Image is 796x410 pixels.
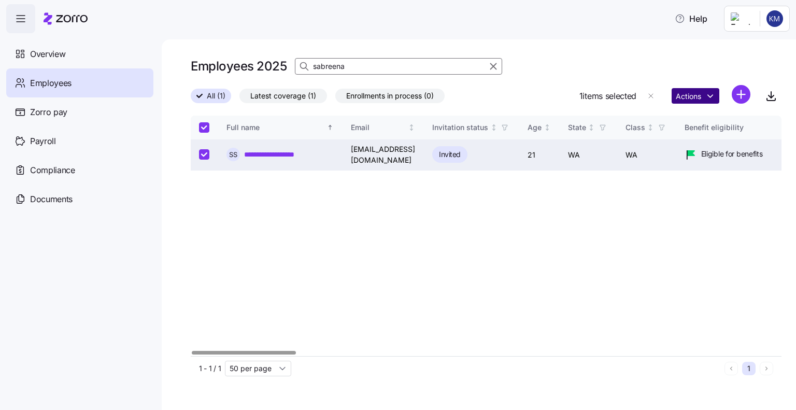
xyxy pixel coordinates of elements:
[617,116,676,139] th: ClassNot sorted
[742,362,756,375] button: 1
[326,124,334,131] div: Sorted ascending
[676,93,701,100] span: Actions
[701,149,763,159] span: Eligible for benefits
[579,90,636,103] span: 1 items selected
[408,124,415,131] div: Not sorted
[439,148,461,161] span: Invited
[724,362,738,375] button: Previous page
[560,139,617,171] td: WA
[229,151,237,158] span: S S
[199,149,209,160] input: Select record 1
[666,8,716,29] button: Help
[519,116,560,139] th: AgeNot sorted
[617,139,676,171] td: WA
[343,139,424,171] td: [EMAIL_ADDRESS][DOMAIN_NAME]
[732,85,750,104] svg: add icon
[30,135,56,148] span: Payroll
[760,362,773,375] button: Next page
[346,89,434,103] span: Enrollments in process (0)
[351,122,406,133] div: Email
[6,126,153,155] a: Payroll
[30,193,73,206] span: Documents
[226,122,325,133] div: Full name
[6,155,153,185] a: Compliance
[672,88,719,104] button: Actions
[250,89,316,103] span: Latest coverage (1)
[424,116,519,139] th: Invitation statusNot sorted
[560,116,617,139] th: StateNot sorted
[675,12,707,25] span: Help
[766,10,783,27] img: 44b41f1a780d076a4ae4ca23ad64d4f0
[568,122,586,133] div: State
[6,68,153,97] a: Employees
[30,48,65,61] span: Overview
[6,97,153,126] a: Zorro pay
[432,122,488,133] div: Invitation status
[30,77,72,90] span: Employees
[199,122,209,133] input: Select all records
[199,363,221,374] span: 1 - 1 / 1
[343,116,424,139] th: EmailNot sorted
[218,116,343,139] th: Full nameSorted ascending
[588,124,595,131] div: Not sorted
[6,39,153,68] a: Overview
[6,185,153,214] a: Documents
[544,124,551,131] div: Not sorted
[528,122,542,133] div: Age
[191,58,287,74] h1: Employees 2025
[626,122,645,133] div: Class
[490,124,497,131] div: Not sorted
[295,58,502,75] input: Search Employees
[519,139,560,171] td: 21
[731,12,751,25] img: Employer logo
[30,106,67,119] span: Zorro pay
[207,89,225,103] span: All (1)
[647,124,654,131] div: Not sorted
[30,164,75,177] span: Compliance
